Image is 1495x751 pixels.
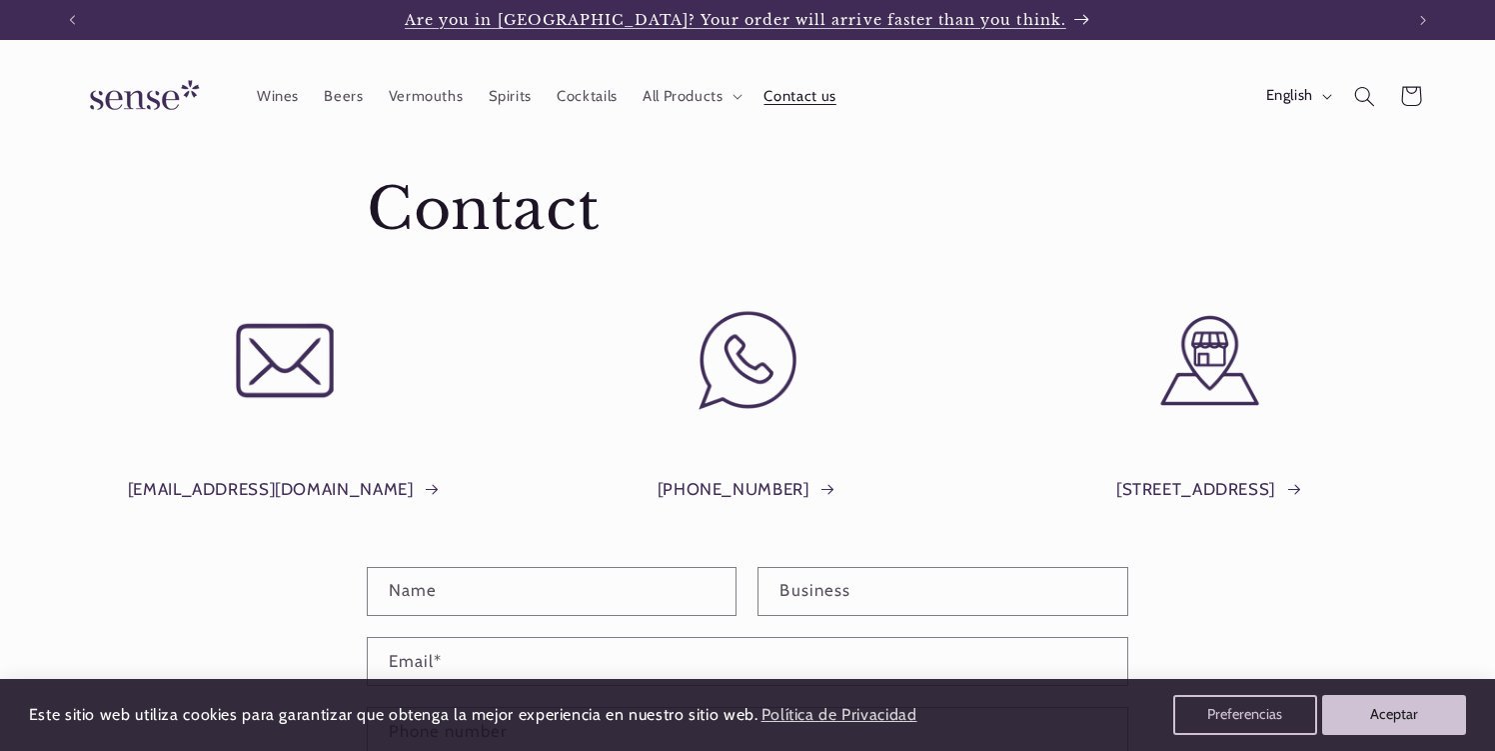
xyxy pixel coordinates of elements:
a: Política de Privacidad (opens in a new tab) [757,698,919,733]
button: English [1253,76,1341,116]
span: English [1266,85,1313,107]
h1: Contact [367,173,1128,247]
span: Cocktails [557,87,618,106]
summary: Search [1341,73,1387,119]
span: Are you in [GEOGRAPHIC_DATA]? Your order will arrive faster than you think. [405,11,1066,29]
summary: All Products [630,74,751,118]
img: Sense [66,68,216,125]
span: Este sitio web utiliza cookies para garantizar que obtenga la mejor experiencia en nuestro sitio ... [29,705,758,724]
a: Sense [58,60,224,133]
a: Vermouths [376,74,476,118]
a: Contact us [751,74,849,118]
button: Preferencias [1173,695,1317,735]
span: Vermouths [389,87,464,106]
a: [EMAIL_ADDRESS][DOMAIN_NAME] [128,475,442,505]
span: Wines [257,87,299,106]
a: [PHONE_NUMBER] [658,475,838,505]
span: All Products [643,87,724,106]
span: Contact us [763,87,835,106]
span: Spirits [489,87,532,106]
button: Aceptar [1322,695,1466,735]
a: Beers [312,74,376,118]
a: Cocktails [545,74,631,118]
a: [STREET_ADDRESS] [1116,475,1304,505]
a: Wines [244,74,311,118]
a: Spirits [476,74,545,118]
span: Beers [324,87,363,106]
